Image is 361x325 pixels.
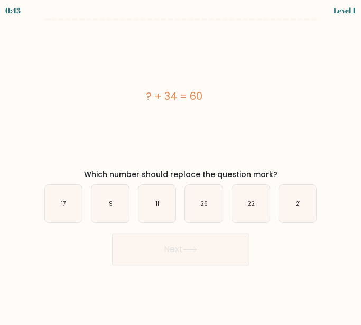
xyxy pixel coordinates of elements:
[42,169,319,180] div: Which number should replace the question mark?
[36,88,313,104] div: ? + 34 = 60
[295,200,301,208] text: 21
[247,200,255,208] text: 22
[201,200,208,208] text: 26
[5,5,21,16] div: 0:43
[156,200,159,208] text: 11
[334,5,356,16] div: Level 1
[109,200,113,208] text: 9
[112,233,249,266] button: Next
[61,200,66,208] text: 17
